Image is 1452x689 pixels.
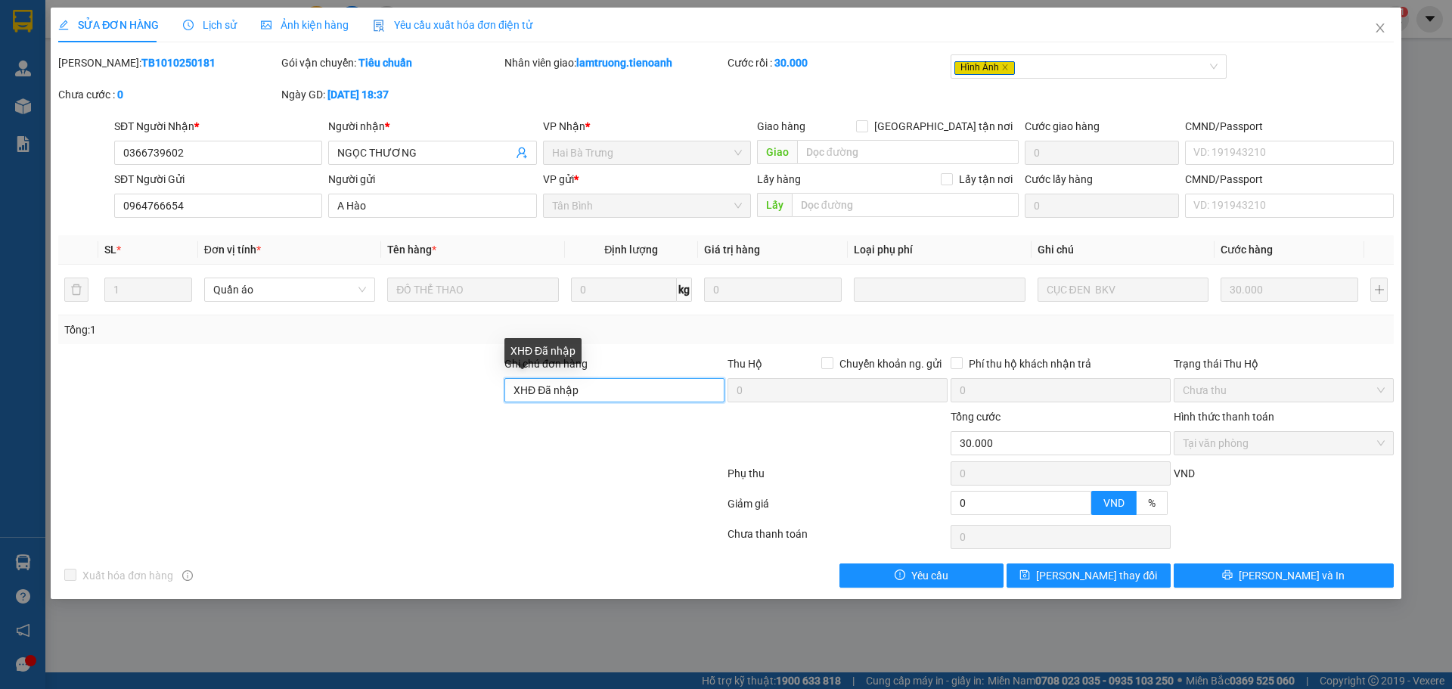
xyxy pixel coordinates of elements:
[677,278,692,302] span: kg
[504,378,724,402] input: Ghi chú đơn hàng
[1007,563,1171,588] button: save[PERSON_NAME] thay đổi
[1025,173,1093,185] label: Cước lấy hàng
[833,355,948,372] span: Chuyển khoản ng. gửi
[1025,194,1179,218] input: Cước lấy hàng
[183,20,194,30] span: clock-circle
[1038,278,1208,302] input: Ghi Chú
[387,244,436,256] span: Tên hàng
[757,120,805,132] span: Giao hàng
[1183,379,1385,402] span: Chưa thu
[328,118,536,135] div: Người nhận
[839,563,1004,588] button: exclamation-circleYêu cầu
[114,118,322,135] div: SĐT Người Nhận
[58,86,278,103] div: Chưa cước :
[543,120,585,132] span: VP Nhận
[204,244,261,256] span: Đơn vị tính
[953,171,1019,188] span: Lấy tận nơi
[1174,411,1274,423] label: Hình thức thanh toán
[64,278,88,302] button: delete
[868,118,1019,135] span: [GEOGRAPHIC_DATA] tận nơi
[213,278,366,301] span: Quần áo
[963,355,1097,372] span: Phí thu hộ khách nhận trả
[728,54,948,71] div: Cước rồi :
[358,57,412,69] b: Tiêu chuẩn
[774,57,808,69] b: 30.000
[757,140,797,164] span: Giao
[117,88,123,101] b: 0
[911,567,948,584] span: Yêu cầu
[1036,567,1157,584] span: [PERSON_NAME] thay đổi
[726,495,949,522] div: Giảm giá
[1148,497,1156,509] span: %
[1174,467,1195,480] span: VND
[1025,141,1179,165] input: Cước giao hàng
[182,570,193,581] span: info-circle
[1174,355,1394,372] div: Trạng thái Thu Hộ
[728,358,762,370] span: Thu Hộ
[504,54,724,71] div: Nhân viên giao:
[604,244,658,256] span: Định lượng
[1032,235,1215,265] th: Ghi chú
[1370,278,1387,302] button: plus
[895,570,905,582] span: exclamation-circle
[327,88,389,101] b: [DATE] 18:37
[726,526,949,552] div: Chưa thanh toán
[504,358,588,370] label: Ghi chú đơn hàng
[1221,278,1358,302] input: 0
[1222,570,1233,582] span: printer
[281,86,501,103] div: Ngày GD:
[141,57,216,69] b: TB1010250181
[1359,8,1401,50] button: Close
[1025,120,1100,132] label: Cước giao hàng
[797,140,1019,164] input: Dọc đường
[104,244,116,256] span: SL
[552,141,742,164] span: Hai Bà Trưng
[114,171,322,188] div: SĐT Người Gửi
[848,235,1031,265] th: Loại phụ phí
[373,20,385,32] img: icon
[76,567,179,584] span: Xuất hóa đơn hàng
[183,19,237,31] span: Lịch sử
[704,278,842,302] input: 0
[1019,570,1030,582] span: save
[1221,244,1273,256] span: Cước hàng
[504,338,582,364] div: XHĐ Đã nhập
[792,193,1019,217] input: Dọc đường
[757,173,801,185] span: Lấy hàng
[64,321,560,338] div: Tổng: 1
[1374,22,1386,34] span: close
[58,54,278,71] div: [PERSON_NAME]:
[387,278,558,302] input: VD: Bàn, Ghế
[543,171,751,188] div: VP gửi
[261,19,349,31] span: Ảnh kiện hàng
[1185,118,1393,135] div: CMND/Passport
[954,61,1015,75] span: Hình Ảnh
[1185,171,1393,188] div: CMND/Passport
[58,19,159,31] span: SỬA ĐƠN HÀNG
[1183,432,1385,455] span: Tại văn phòng
[704,244,760,256] span: Giá trị hàng
[951,411,1001,423] span: Tổng cước
[58,20,69,30] span: edit
[328,171,536,188] div: Người gửi
[1001,64,1009,71] span: close
[516,147,528,159] span: user-add
[726,465,949,492] div: Phụ thu
[373,19,532,31] span: Yêu cầu xuất hóa đơn điện tử
[1174,563,1394,588] button: printer[PERSON_NAME] và In
[757,193,792,217] span: Lấy
[1239,567,1345,584] span: [PERSON_NAME] và In
[281,54,501,71] div: Gói vận chuyển:
[552,194,742,217] span: Tân Bình
[261,20,271,30] span: picture
[576,57,672,69] b: lamtruong.tienoanh
[1103,497,1125,509] span: VND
